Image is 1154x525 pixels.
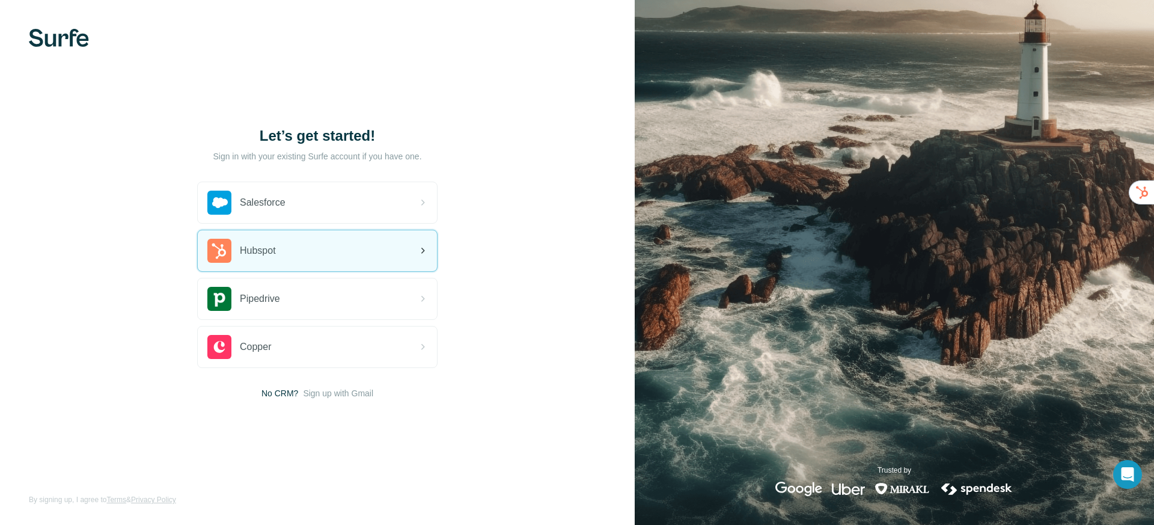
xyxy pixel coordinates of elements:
[207,335,231,359] img: copper's logo
[775,482,822,496] img: google's logo
[106,496,126,504] a: Terms
[939,482,1014,496] img: spendesk's logo
[240,340,271,354] span: Copper
[240,195,285,210] span: Salesforce
[207,287,231,311] img: pipedrive's logo
[303,387,373,399] button: Sign up with Gmail
[832,482,865,496] img: uber's logo
[213,150,421,162] p: Sign in with your existing Surfe account if you have one.
[29,29,89,47] img: Surfe's logo
[875,482,930,496] img: mirakl's logo
[131,496,176,504] a: Privacy Policy
[261,387,298,399] span: No CRM?
[29,494,176,505] span: By signing up, I agree to &
[207,239,231,263] img: hubspot's logo
[197,126,438,146] h1: Let’s get started!
[207,191,231,215] img: salesforce's logo
[240,292,280,306] span: Pipedrive
[1113,460,1142,489] div: Open Intercom Messenger
[878,465,911,476] p: Trusted by
[240,244,276,258] span: Hubspot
